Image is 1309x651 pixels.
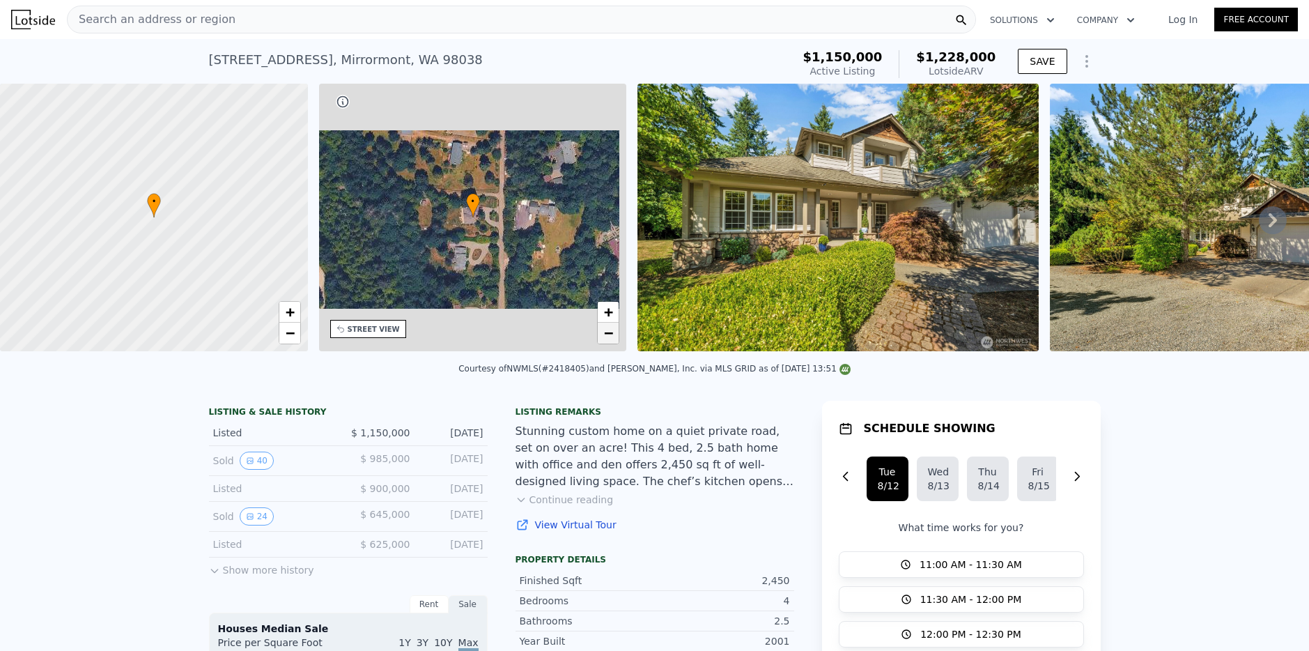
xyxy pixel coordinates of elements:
[360,483,410,494] span: $ 900,000
[421,507,483,526] div: [DATE]
[637,84,1039,351] img: Sale: 167416389 Parcel: 98040720
[360,509,410,520] span: $ 645,000
[978,479,998,493] div: 8/14
[209,406,488,420] div: LISTING & SALE HISTORY
[285,303,294,321] span: +
[1028,465,1048,479] div: Fri
[928,465,947,479] div: Wed
[466,193,480,217] div: •
[917,457,959,501] button: Wed8/13
[240,452,274,470] button: View historical data
[449,595,488,613] div: Sale
[810,66,875,77] span: Active Listing
[213,452,337,470] div: Sold
[410,595,449,613] div: Rent
[421,426,483,440] div: [DATE]
[916,64,996,78] div: Lotside ARV
[839,586,1084,613] button: 11:30 AM - 12:00 PM
[279,323,300,344] a: Zoom out
[979,8,1066,33] button: Solutions
[1073,47,1101,75] button: Show Options
[240,507,274,526] button: View historical data
[839,621,1084,648] button: 12:00 PM - 12:30 PM
[434,637,452,648] span: 10Y
[421,482,483,496] div: [DATE]
[516,493,614,507] button: Continue reading
[916,49,996,64] span: $1,228,000
[213,482,337,496] div: Listed
[604,303,613,321] span: +
[417,637,428,648] span: 3Y
[598,302,619,323] a: Zoom in
[516,406,794,418] div: Listing remarks
[978,465,998,479] div: Thu
[920,592,1022,606] span: 11:30 AM - 12:00 PM
[209,50,483,70] div: [STREET_ADDRESS] , Mirrormont , WA 98038
[1018,49,1067,74] button: SAVE
[1066,8,1146,33] button: Company
[213,426,337,440] div: Listed
[803,49,882,64] span: $1,150,000
[209,558,314,577] button: Show more history
[218,622,479,636] div: Houses Median Sale
[655,574,790,588] div: 2,450
[839,364,851,375] img: NWMLS Logo
[967,457,1009,501] button: Thu8/14
[458,364,851,374] div: Courtesy of NWMLS (#2418405) and [PERSON_NAME], Inc. via MLS GRID as of [DATE] 13:51
[1152,13,1214,26] a: Log In
[655,594,790,608] div: 4
[920,627,1021,641] span: 12:00 PM - 12:30 PM
[285,324,294,342] span: −
[878,479,897,493] div: 8/12
[867,457,908,501] button: Tue8/12
[520,594,655,608] div: Bedrooms
[458,637,479,651] span: Max
[516,423,794,490] div: Stunning custom home on a quiet private road, set on over an acre! This 4 bed, 2.5 bath home with...
[68,11,235,28] span: Search an address or region
[421,452,483,470] div: [DATE]
[839,551,1084,578] button: 11:00 AM - 11:30 AM
[348,324,400,335] div: STREET VIEW
[928,479,947,493] div: 8/13
[279,302,300,323] a: Zoom in
[11,10,55,29] img: Lotside
[864,420,996,437] h1: SCHEDULE SHOWING
[147,195,161,208] span: •
[604,324,613,342] span: −
[147,193,161,217] div: •
[839,521,1084,535] p: What time works for you?
[1214,8,1298,31] a: Free Account
[920,558,1022,572] span: 11:00 AM - 11:30 AM
[516,554,794,565] div: Property details
[598,323,619,344] a: Zoom out
[520,614,655,628] div: Bathrooms
[655,634,790,648] div: 2001
[1028,479,1048,493] div: 8/15
[520,634,655,648] div: Year Built
[398,637,410,648] span: 1Y
[360,453,410,464] span: $ 985,000
[360,539,410,550] span: $ 625,000
[466,195,480,208] span: •
[1017,457,1059,501] button: Fri8/15
[351,427,410,438] span: $ 1,150,000
[655,614,790,628] div: 2.5
[213,537,337,551] div: Listed
[520,574,655,588] div: Finished Sqft
[213,507,337,526] div: Sold
[878,465,897,479] div: Tue
[421,537,483,551] div: [DATE]
[516,518,794,532] a: View Virtual Tour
